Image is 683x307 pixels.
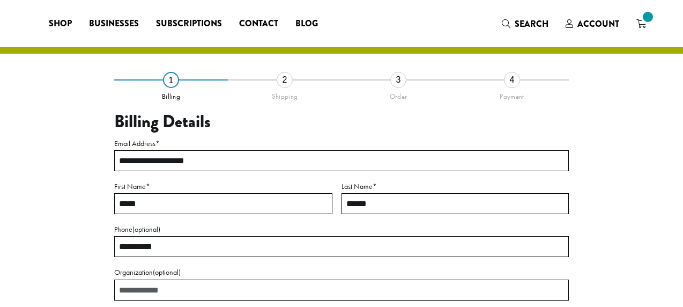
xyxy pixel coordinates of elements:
span: Businesses [89,17,139,31]
span: Search [515,18,548,30]
span: Shop [49,17,72,31]
a: Search [493,15,557,33]
span: (optional) [132,224,160,234]
label: Organization [114,266,569,279]
div: 2 [277,72,293,88]
span: Contact [239,17,278,31]
h3: Billing Details [114,112,569,132]
a: Shop [40,15,80,32]
div: 4 [504,72,520,88]
div: 3 [390,72,406,88]
label: First Name [114,180,332,193]
span: (optional) [153,267,181,277]
label: Last Name [341,180,569,193]
span: Subscriptions [156,17,222,31]
div: Shipping [228,88,341,101]
div: 1 [163,72,179,88]
div: Billing [114,88,228,101]
span: Blog [295,17,318,31]
label: Email Address [114,137,569,150]
span: Account [577,18,619,30]
div: Order [341,88,455,101]
div: Payment [455,88,569,101]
